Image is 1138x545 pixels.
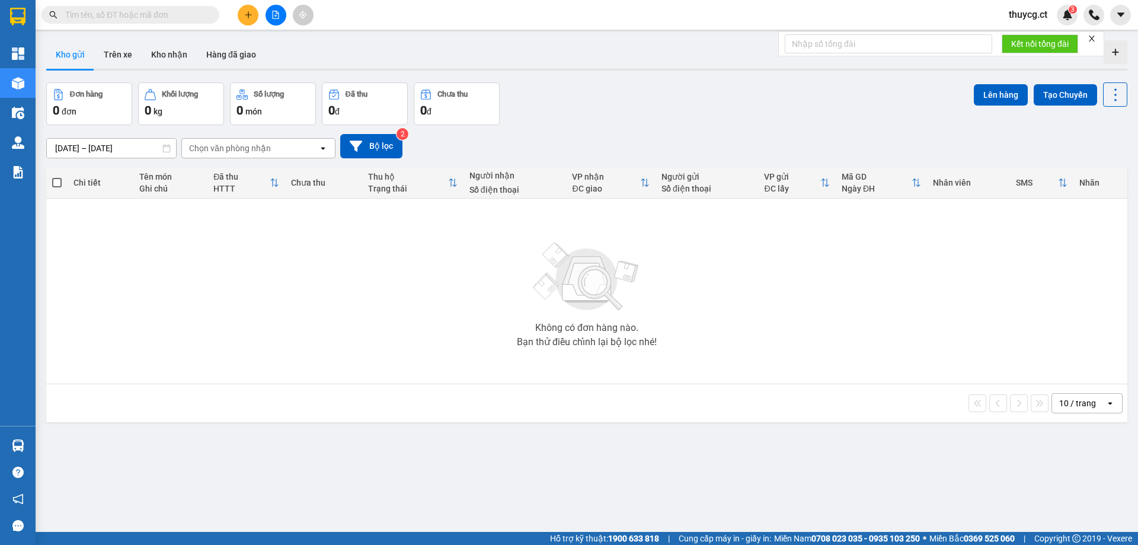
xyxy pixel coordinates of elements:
[340,134,402,158] button: Bộ lọc
[139,172,202,181] div: Tên món
[299,11,307,19] span: aim
[46,40,94,69] button: Kho gửi
[244,11,252,19] span: plus
[661,172,753,181] div: Người gửi
[138,82,224,125] button: Khối lượng0kg
[197,40,266,69] button: Hàng đã giao
[397,128,408,140] sup: 2
[608,534,659,543] strong: 1900 633 818
[1088,34,1096,43] span: close
[142,40,197,69] button: Kho nhận
[1070,5,1075,14] span: 3
[139,184,202,193] div: Ghi chú
[1104,40,1127,64] div: Tạo kho hàng mới
[1011,37,1069,50] span: Kết nối tổng đài
[49,11,57,19] span: search
[236,103,243,117] span: 0
[53,103,59,117] span: 0
[535,323,638,333] div: Không có đơn hàng nào.
[1010,167,1073,199] th: Toggle SortBy
[842,184,912,193] div: Ngày ĐH
[1110,5,1131,26] button: caret-down
[65,8,205,21] input: Tìm tên, số ĐT hoặc mã đơn
[1089,9,1099,20] img: phone-icon
[291,178,356,187] div: Chưa thu
[368,184,448,193] div: Trạng thái
[46,82,132,125] button: Đơn hàng0đơn
[437,90,468,98] div: Chưa thu
[1002,34,1078,53] button: Kết nối tổng đài
[62,107,76,116] span: đơn
[213,172,270,181] div: Đã thu
[842,172,912,181] div: Mã GD
[668,532,670,545] span: |
[999,7,1057,22] span: thuycg.ct
[528,235,646,318] img: svg+xml;base64,PHN2ZyBjbGFzcz0ibGlzdC1wbHVnX19zdmciIHhtbG5zPSJodHRwOi8vd3d3LnczLm9yZy8yMDAwL3N2Zy...
[764,172,820,181] div: VP gửi
[1069,5,1077,14] sup: 3
[1016,178,1058,187] div: SMS
[335,107,340,116] span: đ
[73,178,127,187] div: Chi tiết
[12,107,24,119] img: warehouse-icon
[414,82,500,125] button: Chưa thu0đ
[12,166,24,179] img: solution-icon
[230,82,316,125] button: Số lượng0món
[70,90,103,98] div: Đơn hàng
[94,40,142,69] button: Trên xe
[933,178,1004,187] div: Nhân viên
[12,467,24,478] span: question-circle
[254,90,284,98] div: Số lượng
[1072,534,1081,543] span: copyright
[517,337,657,347] div: Bạn thử điều chỉnh lại bộ lọc nhé!
[245,107,262,116] span: món
[346,90,367,98] div: Đã thu
[12,493,24,505] span: notification
[12,77,24,90] img: warehouse-icon
[923,536,926,541] span: ⚪️
[1059,397,1096,409] div: 10 / trang
[47,139,176,158] input: Select a date range.
[162,90,198,98] div: Khối lượng
[189,142,271,154] div: Chọn văn phòng nhận
[1079,178,1121,187] div: Nhãn
[368,172,448,181] div: Thu hộ
[293,5,314,26] button: aim
[12,136,24,149] img: warehouse-icon
[1115,9,1126,20] span: caret-down
[1062,9,1073,20] img: icon-new-feature
[758,167,835,199] th: Toggle SortBy
[328,103,335,117] span: 0
[420,103,427,117] span: 0
[1105,399,1115,408] svg: open
[12,47,24,60] img: dashboard-icon
[469,171,561,180] div: Người nhận
[266,5,286,26] button: file-add
[362,167,463,199] th: Toggle SortBy
[427,107,431,116] span: đ
[679,532,771,545] span: Cung cấp máy in - giấy in:
[811,534,920,543] strong: 0708 023 035 - 0935 103 250
[10,8,25,26] img: logo-vxr
[1024,532,1025,545] span: |
[785,34,992,53] input: Nhập số tổng đài
[929,532,1015,545] span: Miền Bắc
[12,520,24,531] span: message
[572,172,640,181] div: VP nhận
[1034,84,1097,106] button: Tạo Chuyến
[213,184,270,193] div: HTTT
[566,167,656,199] th: Toggle SortBy
[322,82,408,125] button: Đã thu0đ
[661,184,753,193] div: Số điện thoại
[238,5,258,26] button: plus
[964,534,1015,543] strong: 0369 525 060
[154,107,162,116] span: kg
[572,184,640,193] div: ĐC giao
[145,103,151,117] span: 0
[469,185,561,195] div: Số điện thoại
[207,167,285,199] th: Toggle SortBy
[318,144,328,153] svg: open
[836,167,927,199] th: Toggle SortBy
[271,11,280,19] span: file-add
[764,184,820,193] div: ĐC lấy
